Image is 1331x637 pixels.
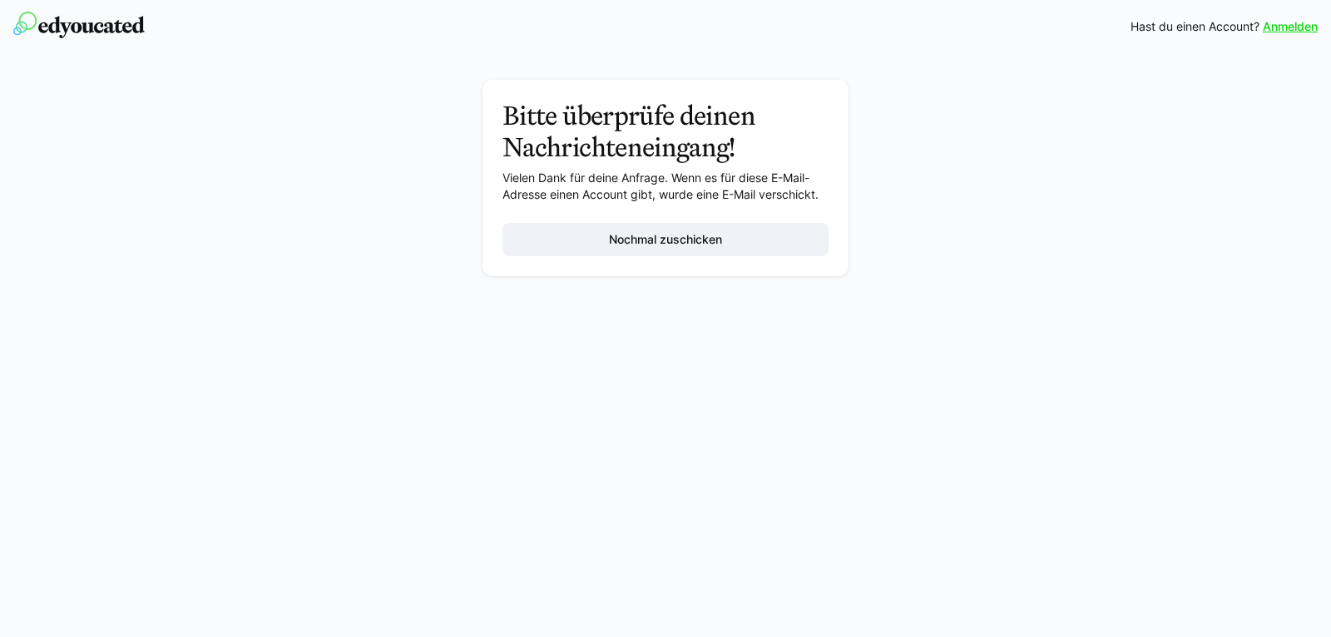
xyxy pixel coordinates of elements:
[1131,18,1259,35] span: Hast du einen Account?
[13,12,145,38] img: edyoucated
[502,100,829,163] h3: Bitte überprüfe deinen Nachrichteneingang!
[502,170,829,203] p: Vielen Dank für deine Anfrage. Wenn es für diese E-Mail-Adresse einen Account gibt, wurde eine E-...
[1263,18,1318,35] a: Anmelden
[606,231,725,248] span: Nochmal zuschicken
[502,223,829,256] button: Nochmal zuschicken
